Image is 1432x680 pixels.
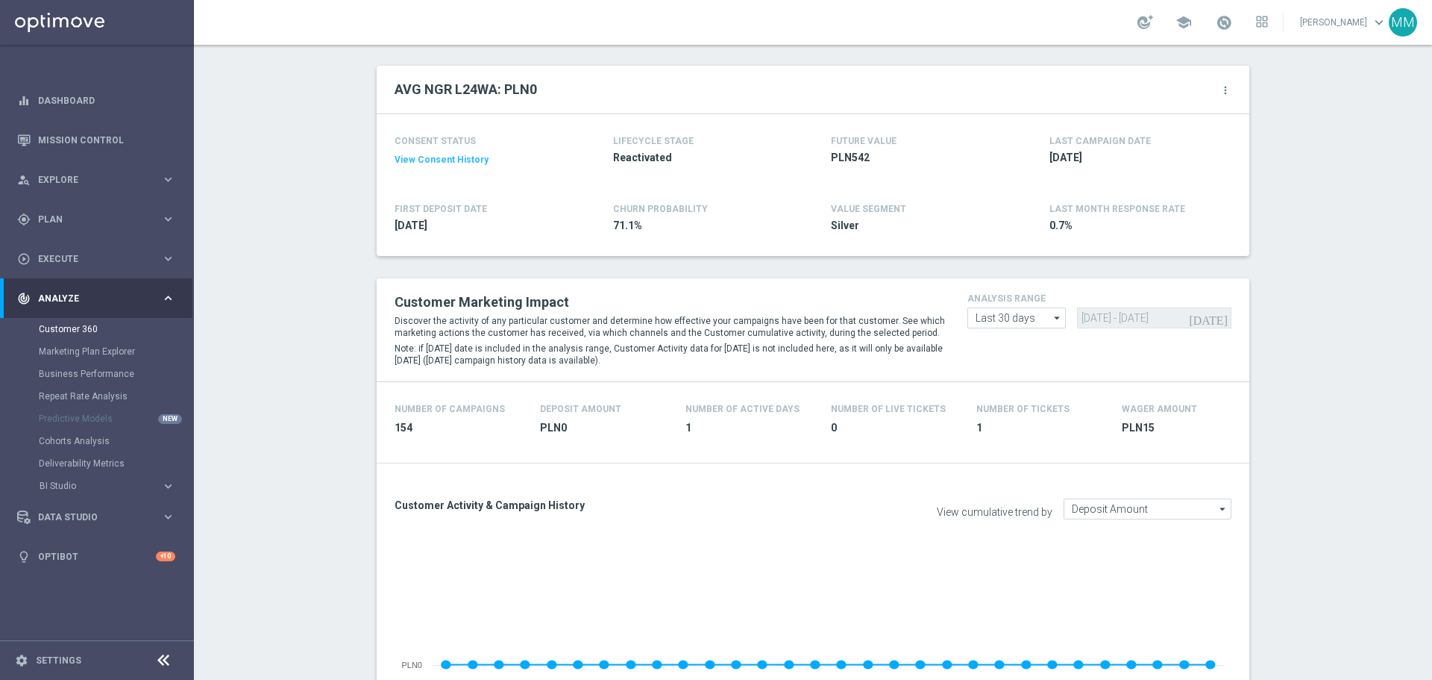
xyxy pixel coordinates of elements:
h4: Number of Active Days [685,404,800,414]
i: keyboard_arrow_right [161,252,175,266]
div: Analyze [17,292,161,305]
div: Customer 360 [39,318,192,340]
h4: FIRST DEPOSIT DATE [395,204,487,214]
a: [PERSON_NAME]keyboard_arrow_down [1298,11,1389,34]
div: lightbulb Optibot +10 [16,551,176,563]
span: 2025-09-06 [1049,151,1224,165]
span: keyboard_arrow_down [1371,14,1387,31]
span: CHURN PROBABILITY [613,204,708,214]
span: Silver [831,219,1005,233]
div: Explore [17,173,161,187]
div: Execute [17,252,161,266]
h2: AVG NGR L24WA: PLN0 [395,81,537,99]
div: Business Performance [39,363,192,385]
a: Repeat Rate Analysis [39,390,155,402]
div: Cohorts Analysis [39,430,192,452]
button: equalizer Dashboard [16,95,176,107]
i: person_search [17,173,31,187]
button: gps_fixed Plan keyboard_arrow_right [16,213,176,225]
button: track_changes Analyze keyboard_arrow_right [16,293,176,305]
i: gps_fixed [17,213,31,226]
a: Deliverability Metrics [39,458,155,470]
h4: Number of Campaigns [395,404,505,414]
h3: Customer Activity & Campaign History [395,499,802,512]
a: Marketing Plan Explorer [39,346,155,358]
span: 2025-05-17 [395,219,569,233]
span: 154 [395,421,522,435]
span: BI Studio [40,481,146,490]
label: View cumulative trend by [937,506,1052,519]
h4: LIFECYCLE STAGE [613,136,694,146]
button: Mission Control [16,134,176,146]
div: Marketing Plan Explorer [39,340,192,363]
button: BI Studio keyboard_arrow_right [39,480,176,492]
span: Analyze [38,294,161,303]
i: keyboard_arrow_right [161,291,175,305]
h4: Number Of Tickets [976,404,1070,414]
div: Deliverability Metrics [39,452,192,475]
i: more_vert [1219,84,1231,96]
h4: VALUE SEGMENT [831,204,906,214]
div: Data Studio [17,511,161,524]
i: track_changes [17,292,31,305]
button: Data Studio keyboard_arrow_right [16,511,176,523]
h4: Wager Amount [1122,404,1197,414]
span: school [1175,14,1192,31]
div: NEW [158,414,182,424]
i: arrow_drop_down [1216,499,1231,519]
a: Dashboard [38,81,175,120]
button: play_circle_outline Execute keyboard_arrow_right [16,253,176,265]
h4: FUTURE VALUE [831,136,896,146]
i: settings [15,654,28,667]
i: keyboard_arrow_right [161,212,175,226]
div: BI Studio [40,481,161,490]
div: Dashboard [17,81,175,120]
span: Execute [38,255,161,263]
a: Business Performance [39,368,155,380]
a: Mission Control [38,120,175,160]
input: analysis range [967,308,1066,328]
a: Customer 360 [39,323,155,335]
h4: CONSENT STATUS [395,136,569,146]
span: Data Studio [38,513,161,522]
div: Optibot [17,537,175,576]
div: Mission Control [17,120,175,160]
span: Plan [38,215,161,224]
span: PLN542 [831,151,1005,165]
i: keyboard_arrow_right [161,479,175,493]
div: BI Studio [39,475,192,497]
h4: LAST CAMPAIGN DATE [1049,136,1151,146]
div: Predictive Models [39,408,192,430]
span: LAST MONTH RESPONSE RATE [1049,204,1185,214]
p: Note: if [DATE] date is included in the analysis range, Customer Activity data for [DATE] is not ... [395,343,945,366]
i: arrow_drop_down [1050,308,1065,328]
span: 0.7% [1049,219,1224,233]
i: keyboard_arrow_right [161,510,175,524]
button: person_search Explore keyboard_arrow_right [16,174,176,186]
h4: Number Of Live Tickets [831,404,946,414]
i: keyboard_arrow_right [161,172,175,187]
span: Reactivated [613,151,788,165]
h4: analysis range [967,293,1231,304]
i: play_circle_outline [17,252,31,266]
span: 71.1% [613,219,788,233]
span: 0 [831,421,958,435]
a: Cohorts Analysis [39,435,155,447]
div: Plan [17,213,161,226]
i: lightbulb [17,550,31,564]
text: PLN0 [401,661,422,670]
div: Repeat Rate Analysis [39,385,192,408]
span: PLN0 [540,421,668,435]
span: 1 [976,421,1104,435]
i: equalizer [17,94,31,107]
span: PLN15 [1122,421,1249,435]
span: 1 [685,421,813,435]
h4: Deposit Amount [540,404,621,414]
